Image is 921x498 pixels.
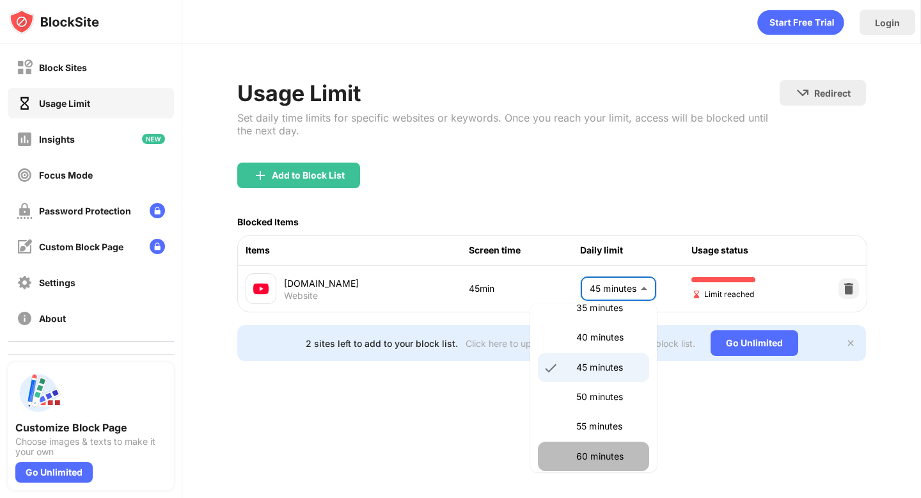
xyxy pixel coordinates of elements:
p: 50 minutes [576,390,642,404]
p: 55 minutes [576,419,642,433]
p: 45 minutes [576,360,642,374]
p: 40 minutes [576,330,642,344]
p: 60 minutes [576,449,642,463]
p: 35 minutes [576,301,642,315]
